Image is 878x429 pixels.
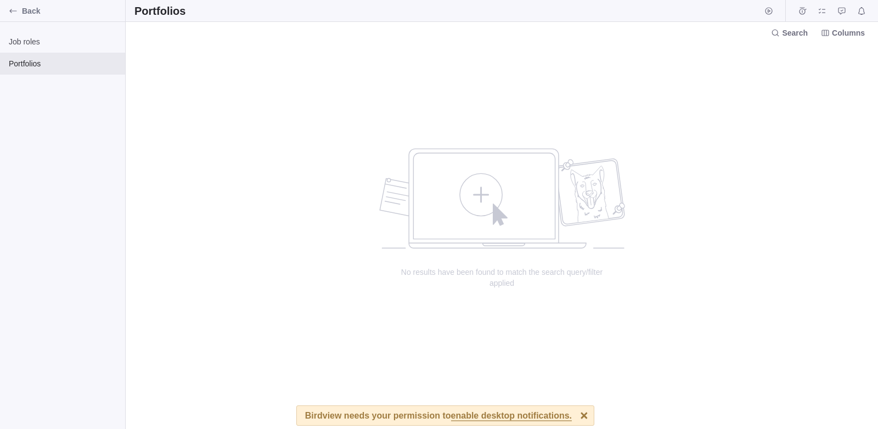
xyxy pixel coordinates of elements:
[834,3,849,19] span: Approval requests
[9,58,116,69] span: Portfolios
[814,8,830,17] a: My assignments
[451,411,572,421] span: enable desktop notifications.
[9,36,116,47] span: Job roles
[376,43,628,429] div: no data to show
[22,5,121,16] span: Back
[767,25,812,41] span: Search
[795,8,810,17] a: Time logs
[795,3,810,19] span: Time logs
[761,3,776,19] span: Start timer
[392,267,612,289] span: No results have been found to match the search query/filter applied
[854,8,869,17] a: Notifications
[817,25,869,41] span: Columns
[834,8,849,17] a: Approval requests
[854,3,869,19] span: Notifications
[782,27,808,38] span: Search
[134,3,185,19] h2: Portfolios
[832,27,865,38] span: Columns
[814,3,830,19] span: My assignments
[305,406,572,425] div: Birdview needs your permission to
